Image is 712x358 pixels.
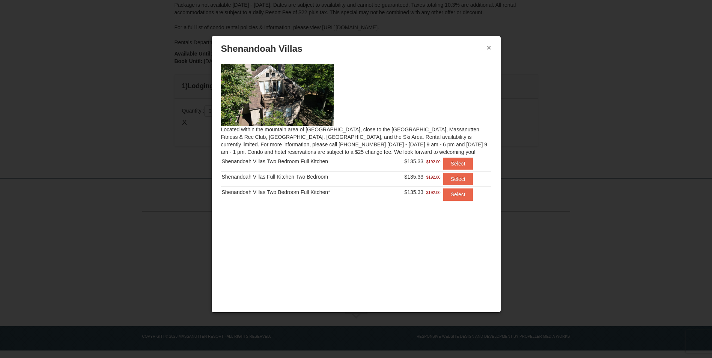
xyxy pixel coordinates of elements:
[222,188,384,196] div: Shenandoah Villas Two Bedroom Full Kitchen*
[443,158,473,170] button: Select
[404,189,423,195] span: $135.33
[426,173,441,181] span: $192.00
[404,158,423,164] span: $135.33
[443,188,473,200] button: Select
[487,44,491,51] button: ×
[426,189,441,196] span: $192.00
[222,158,384,165] div: Shenandoah Villas Two Bedroom Full Kitchen
[221,44,303,54] span: Shenandoah Villas
[443,173,473,185] button: Select
[222,173,384,181] div: Shenandoah Villas Full Kitchen Two Bedroom
[426,158,441,165] span: $192.00
[215,58,497,215] div: Located within the mountain area of [GEOGRAPHIC_DATA], close to the [GEOGRAPHIC_DATA], Massanutte...
[404,174,423,180] span: $135.33
[221,64,334,125] img: 19219019-2-e70bf45f.jpg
